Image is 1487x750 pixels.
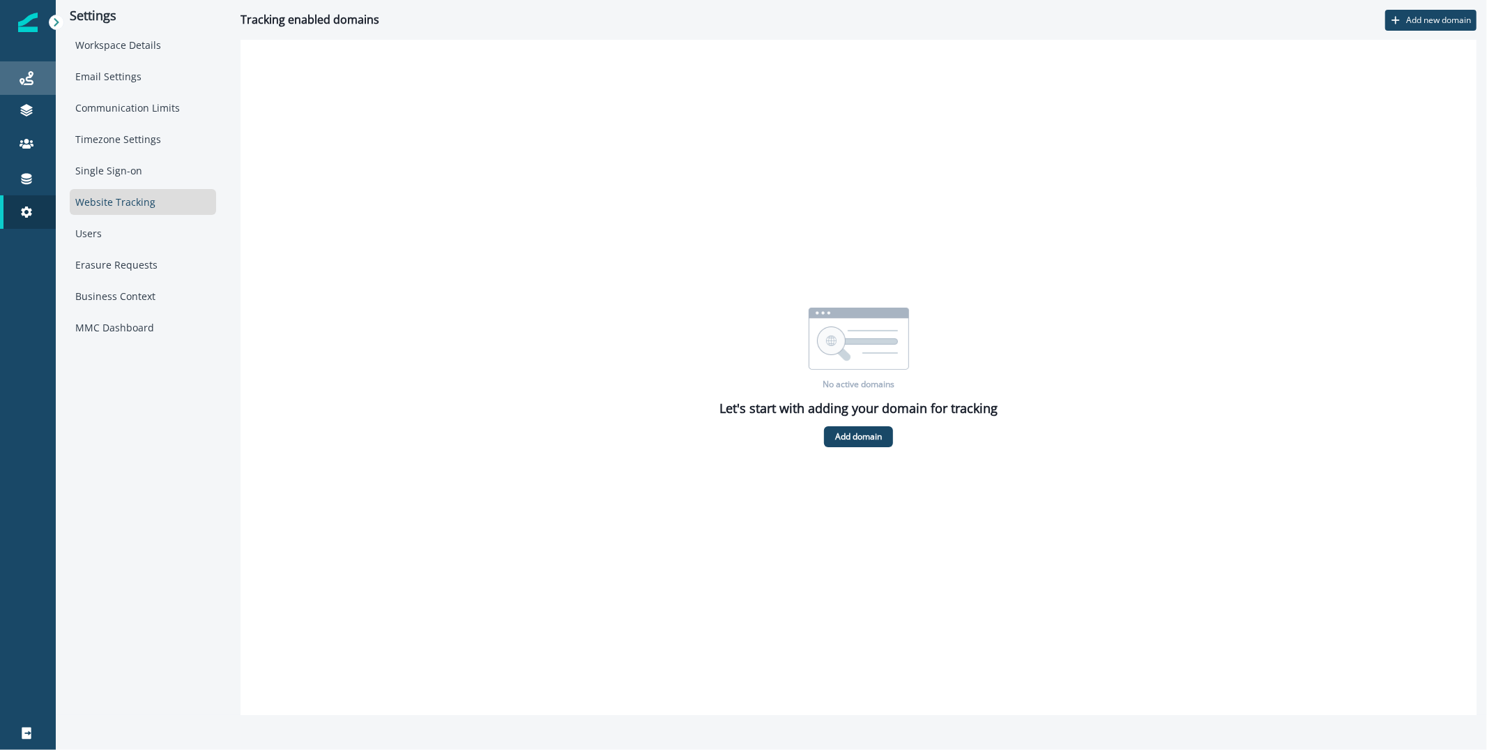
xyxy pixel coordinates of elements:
div: Workspace Details [70,32,216,58]
p: Add domain [835,432,882,442]
p: Add new domain [1406,15,1471,25]
img: domain [809,308,909,370]
div: Business Context [70,283,216,309]
img: Inflection [18,13,38,32]
p: No active domains [823,378,894,391]
p: Let's start with adding your domain for tracking [719,399,998,418]
div: Email Settings [70,63,216,89]
p: Settings [70,8,216,24]
div: MMC Dashboard [70,315,216,340]
button: Add domain [824,426,893,447]
button: Add new domain [1385,10,1477,31]
h1: Tracking enabled domains [241,13,379,27]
